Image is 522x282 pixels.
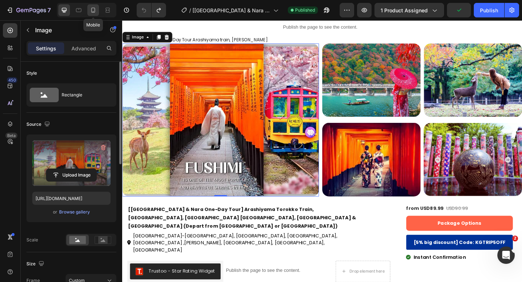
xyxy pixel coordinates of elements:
[71,45,96,52] p: Advanced
[29,269,101,277] div: Trustoo - Star Rating Widget
[512,236,518,241] span: 2
[247,270,285,276] div: Drop element here
[328,112,435,191] img: gempages_570564447404295320-c320bf57-a252-4e2a-a2b4-2a35bda7c47d.webp
[5,231,256,254] span: [GEOGRAPHIC_DATA]-[GEOGRAPHIC_DATA], [GEOGRAPHIC_DATA], [GEOGRAPHIC_DATA],[GEOGRAPHIC_DATA] ,[PER...
[334,142,353,161] button: Carousel Back Arrow
[26,237,38,243] div: Scale
[122,20,522,282] iframe: Design area
[137,3,166,17] div: Undo/Redo
[217,112,324,192] img: gempages_570564447404295320-e467a417-976a-433c-876e-96d005ba6699.webp
[295,7,315,13] span: Published
[47,6,51,14] p: 7
[26,70,37,76] div: Style
[480,7,498,14] div: Publish
[8,265,107,282] button: Trustoo - Star Rating Widget
[410,142,429,161] button: Carousel Next Arrow
[26,259,46,269] div: Size
[328,25,435,105] img: gempages_570564447404295320-453a3c52-330f-4c14-9902-c1d61a1eb166.webp
[374,3,444,17] button: 1 product assigned
[189,7,191,14] span: /
[309,201,349,208] span: from USD89.99
[26,120,51,129] div: Source
[5,133,17,138] div: Beta
[352,201,376,208] span: USD90.99
[35,26,97,34] p: Image
[217,25,324,105] img: gempages_570564447404295320-468fd499-70da-4bb0-b4e8-a19dff04f22c.jpg
[3,3,54,17] button: 7
[53,208,57,216] span: or
[59,209,90,215] div: Browse gallery
[113,268,194,276] p: Publish the page to see the content.
[14,269,23,278] img: Trustoo.png
[46,169,97,182] button: Upload Image
[309,233,425,250] div: [5% big discount] Code: KGTRIP5OFF
[62,87,106,103] div: Rectangle
[474,3,504,17] button: Publish
[192,7,270,14] span: [[GEOGRAPHIC_DATA] & Nara One-Day Tour] Arashiyama Torokko Train, [GEOGRAPHIC_DATA], [GEOGRAPHIC_...
[36,45,56,52] p: Settings
[497,246,515,264] iframe: Intercom live chat
[7,77,17,83] div: 450
[6,202,255,229] p: [[GEOGRAPHIC_DATA] & Nara One-Day Tour] Arashiyama Torokko Train, [GEOGRAPHIC_DATA], [GEOGRAPHIC_...
[32,192,111,205] input: https://example.com/image.jpg
[309,213,425,229] button: Package Options
[381,7,428,14] span: 1 product assigned
[317,254,374,262] span: Instant Confirmation
[59,208,90,216] button: Browse gallery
